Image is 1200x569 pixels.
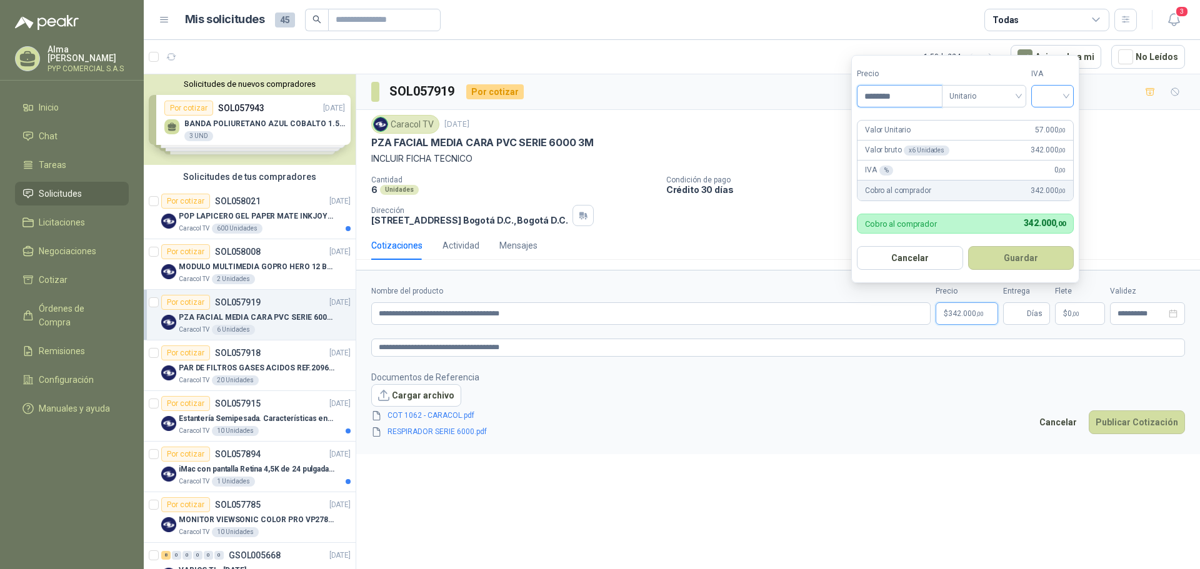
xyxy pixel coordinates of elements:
[1055,302,1105,325] p: $ 0,00
[179,514,334,526] p: MONITOR VIEWSONIC COLOR PRO VP2786-4K
[1054,164,1066,176] span: 0
[371,285,931,297] label: Nombre del producto
[382,426,492,438] a: RESPIRADOR SERIE 6000.pdf
[161,244,210,259] div: Por cotizar
[904,146,949,156] div: x 6 Unidades
[179,527,209,537] p: Caracol TV
[15,210,129,234] a: Licitaciones
[179,463,334,475] p: iMac con pantalla Retina 4,5K de 24 pulgadas M4
[39,402,110,415] span: Manuales y ayuda
[1067,310,1079,317] span: 0
[185,11,265,29] h1: Mis solicitudes
[161,467,176,482] img: Company Logo
[329,550,351,562] p: [DATE]
[15,297,129,334] a: Órdenes de Compra
[329,347,351,359] p: [DATE]
[215,399,261,408] p: SOL057915
[1058,187,1066,194] span: ,00
[161,214,176,229] img: Company Logo
[329,499,351,511] p: [DATE]
[1089,410,1185,434] button: Publicar Cotización
[1003,285,1050,297] label: Entrega
[1024,218,1066,228] span: 342.000
[371,215,567,225] p: [STREET_ADDRESS] Bogotá D.C. , Bogotá D.C.
[371,136,594,149] p: PZA FACIAL MEDIA CARA PVC SERIE 6000 3M
[161,551,171,560] div: 8
[1175,6,1189,17] span: 3
[179,325,209,335] p: Caracol TV
[865,220,937,228] p: Cobro al comprador
[39,273,67,287] span: Cotizar
[39,215,85,229] span: Licitaciones
[212,224,262,234] div: 600 Unidades
[144,492,356,543] a: Por cotizarSOL057785[DATE] Company LogoMONITOR VIEWSONIC COLOR PRO VP2786-4KCaracol TV10 Unidades
[371,384,461,407] button: Cargar archivo
[215,247,261,256] p: SOL058008
[161,416,176,431] img: Company Logo
[1055,285,1105,297] label: Flete
[666,184,1195,195] p: Crédito 30 días
[15,153,129,177] a: Tareas
[371,176,656,184] p: Cantidad
[992,13,1019,27] div: Todas
[39,373,94,387] span: Configuración
[179,362,334,374] p: PAR DE FILTROS GASES ACIDOS REF.2096 3M
[949,87,1019,106] span: Unitario
[329,398,351,410] p: [DATE]
[161,264,176,279] img: Company Logo
[229,551,281,560] p: GSOL005668
[865,124,911,136] p: Valor Unitario
[179,274,209,284] p: Caracol TV
[865,164,893,176] p: IVA
[144,74,356,165] div: Solicitudes de nuevos compradoresPor cotizarSOL057943[DATE] BANDA POLIURETANO AZUL COBALTO 1.5MM ...
[329,195,351,207] p: [DATE]
[215,450,261,458] p: SOL057894
[144,290,356,340] a: Por cotizarSOL057919[DATE] Company LogoPZA FACIAL MEDIA CARA PVC SERIE 6000 3MCaracol TV6 Unidades
[936,302,998,325] p: $342.000,00
[1063,310,1067,317] span: $
[389,82,456,101] h3: SOL057919
[1031,185,1066,197] span: 342.000
[15,15,79,30] img: Logo peakr
[1110,285,1185,297] label: Validez
[161,295,210,310] div: Por cotizar
[1056,220,1066,228] span: ,00
[212,375,259,385] div: 20 Unidades
[161,497,210,512] div: Por cotizar
[161,315,176,330] img: Company Logo
[144,165,356,189] div: Solicitudes de tus compradores
[936,285,998,297] label: Precio
[1058,167,1066,174] span: ,00
[382,410,492,422] a: COT 1062 - CARACOL.pdf
[1031,144,1066,156] span: 342.000
[499,239,537,252] div: Mensajes
[380,185,419,195] div: Unidades
[466,84,524,99] div: Por cotizar
[144,340,356,391] a: Por cotizarSOL057918[DATE] Company LogoPAR DE FILTROS GASES ACIDOS REF.2096 3MCaracol TV20 Unidades
[968,246,1074,270] button: Guardar
[1111,45,1185,69] button: No Leídos
[442,239,479,252] div: Actividad
[212,477,255,487] div: 1 Unidades
[1072,310,1079,317] span: ,00
[371,184,377,195] p: 6
[312,15,321,24] span: search
[15,268,129,292] a: Cotizar
[1058,147,1066,154] span: ,00
[149,79,351,89] button: Solicitudes de nuevos compradores
[161,517,176,532] img: Company Logo
[144,239,356,290] a: Por cotizarSOL058008[DATE] Company LogoMODULO MULTIMEDIA GOPRO HERO 12 BLACKCaracol TV2 Unidades
[215,197,261,205] p: SOL058021
[47,65,129,72] p: PYP COMERCIAL S.A.S
[666,176,1195,184] p: Condición de pago
[179,210,334,222] p: POP LAPICERO GEL PAPER MATE INKJOY 0.7 (Revisar el adjunto)
[374,117,387,131] img: Company Logo
[15,368,129,392] a: Configuración
[857,246,963,270] button: Cancelar
[1011,45,1101,69] button: Asignado a mi
[948,310,984,317] span: 342.000
[179,312,334,324] p: PZA FACIAL MEDIA CARA PVC SERIE 6000 3M
[371,370,507,384] p: Documentos de Referencia
[214,551,224,560] div: 0
[204,551,213,560] div: 0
